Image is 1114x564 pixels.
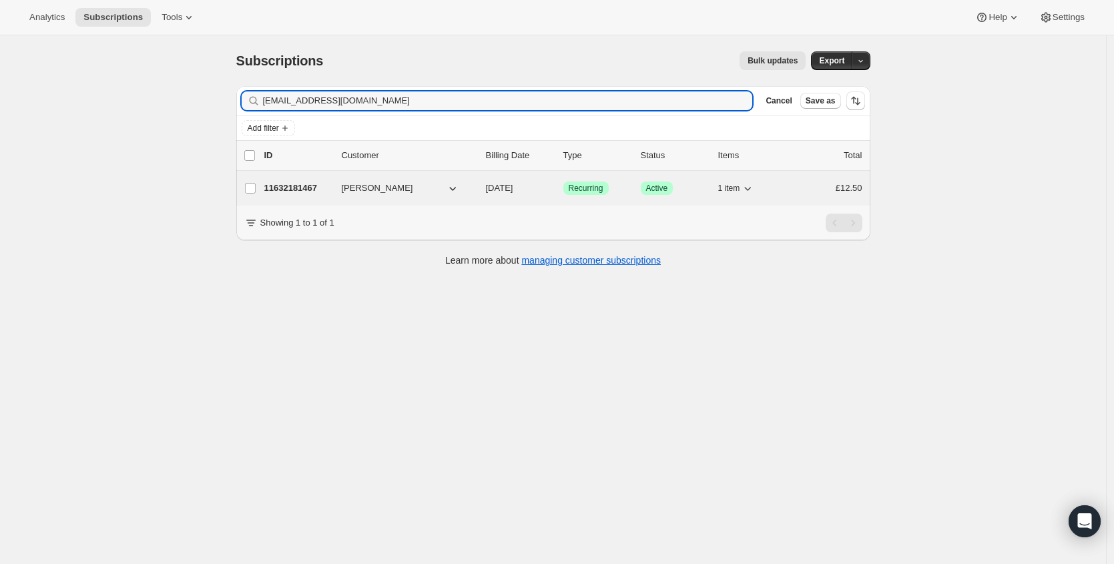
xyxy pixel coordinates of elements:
[264,149,331,162] p: ID
[486,183,513,193] span: [DATE]
[248,123,279,133] span: Add filter
[811,51,852,70] button: Export
[766,95,792,106] span: Cancel
[445,254,661,267] p: Learn more about
[718,149,785,162] div: Items
[740,51,806,70] button: Bulk updates
[967,8,1028,27] button: Help
[29,12,65,23] span: Analytics
[1069,505,1101,537] div: Open Intercom Messenger
[846,91,865,110] button: Sort the results
[819,55,844,66] span: Export
[800,93,841,109] button: Save as
[646,183,668,194] span: Active
[989,12,1007,23] span: Help
[236,53,324,68] span: Subscriptions
[1053,12,1085,23] span: Settings
[260,216,334,230] p: Showing 1 to 1 of 1
[748,55,798,66] span: Bulk updates
[641,149,708,162] p: Status
[162,12,182,23] span: Tools
[264,149,862,162] div: IDCustomerBilling DateTypeStatusItemsTotal
[154,8,204,27] button: Tools
[718,183,740,194] span: 1 item
[569,183,603,194] span: Recurring
[263,91,753,110] input: Filter subscribers
[760,93,797,109] button: Cancel
[563,149,630,162] div: Type
[826,214,862,232] nav: Pagination
[521,255,661,266] a: managing customer subscriptions
[83,12,143,23] span: Subscriptions
[75,8,151,27] button: Subscriptions
[242,120,295,136] button: Add filter
[836,183,862,193] span: £12.50
[486,149,553,162] p: Billing Date
[844,149,862,162] p: Total
[718,179,755,198] button: 1 item
[342,182,413,195] span: [PERSON_NAME]
[334,178,467,199] button: [PERSON_NAME]
[21,8,73,27] button: Analytics
[806,95,836,106] span: Save as
[264,179,862,198] div: 11632181467[PERSON_NAME][DATE]SuccessRecurringSuccessActive1 item£12.50
[264,182,331,195] p: 11632181467
[342,149,475,162] p: Customer
[1031,8,1093,27] button: Settings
